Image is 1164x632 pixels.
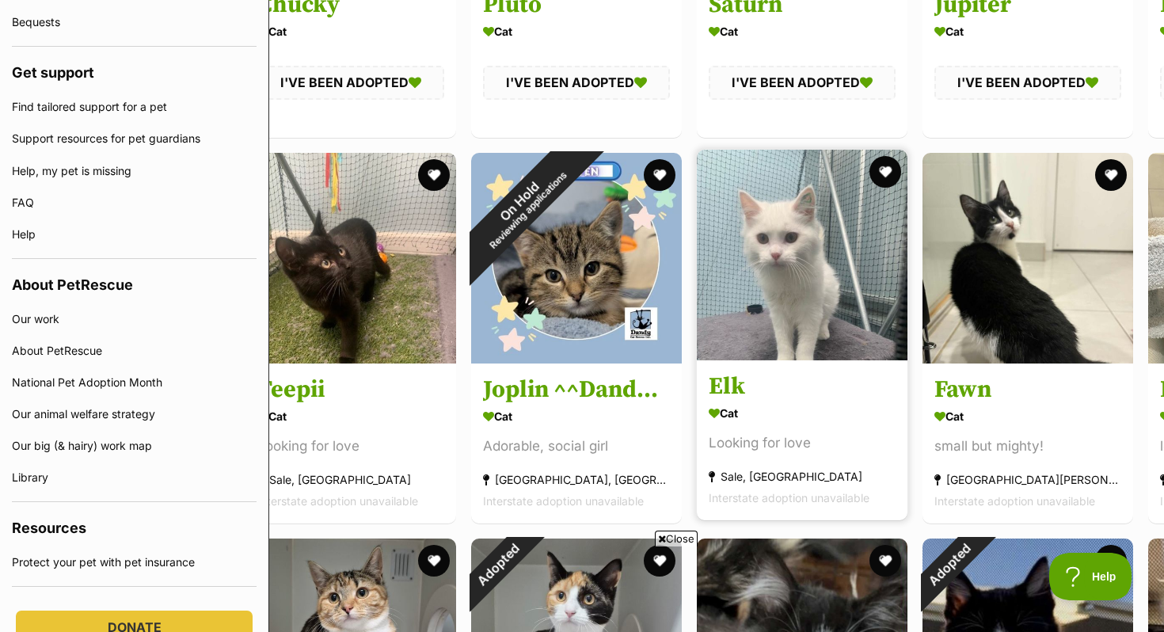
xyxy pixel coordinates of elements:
button: favourite [1095,159,1127,191]
a: Our big (& hairy) work map [12,430,257,462]
div: I'VE BEEN ADOPTED [483,66,670,99]
a: Teepii Cat Looking for love Sale, [GEOGRAPHIC_DATA] Interstate adoption unavailable favourite [245,363,456,523]
iframe: Help Scout Beacon - Open [1049,553,1132,600]
div: Cat [709,402,896,425]
button: favourite [1095,545,1127,577]
h4: Get support [12,47,257,91]
div: Cat [257,20,444,43]
a: Library [12,462,257,493]
a: Our animal welfare strategy [12,398,257,430]
span: Interstate adoption unavailable [257,494,418,508]
div: Sale, [GEOGRAPHIC_DATA] [257,469,444,490]
a: Help, my pet is missing [12,155,257,187]
iframe: Advertisement [294,553,870,624]
img: Joplin ^^Dandy Cat Rescue^^ [471,153,682,364]
span: Reviewing applications [488,169,569,251]
a: On HoldReviewing applications [471,351,682,367]
img: Fawn [922,153,1133,364]
button: favourite [869,156,901,188]
h3: Joplin ^^Dandy Cat Rescue^^ [483,375,670,405]
span: Interstate adoption unavailable [709,491,869,504]
a: FAQ [12,187,257,219]
a: National Pet Adoption Month [12,367,257,398]
div: Sale, [GEOGRAPHIC_DATA] [709,466,896,487]
h3: Elk [709,371,896,402]
span: Close [655,531,698,546]
div: Cat [483,20,670,43]
h4: Resources [12,502,257,546]
div: Cat [934,405,1121,428]
div: I'VE BEEN ADOPTED [709,66,896,99]
div: Looking for love [257,436,444,457]
h4: About PetRescue [12,259,257,303]
a: Protect your pet with pet insurance [12,546,257,578]
a: Find tailored support for a pet [12,91,257,123]
div: [GEOGRAPHIC_DATA], [GEOGRAPHIC_DATA] [483,469,670,490]
img: Teepii [245,153,456,364]
a: Help [12,219,257,250]
div: On Hold [436,117,611,292]
div: Adorable, social girl [483,436,670,457]
h3: Fawn [934,375,1121,405]
div: [GEOGRAPHIC_DATA][PERSON_NAME][GEOGRAPHIC_DATA] [934,469,1121,490]
img: Elk [697,150,907,360]
span: Interstate adoption unavailable [934,494,1095,508]
a: Bequests [12,6,257,38]
button: favourite [418,159,450,191]
div: I'VE BEEN ADOPTED [257,66,444,99]
div: Looking for love [709,432,896,454]
a: Support resources for pet guardians [12,123,257,154]
div: small but mighty! [934,436,1121,457]
a: Our work [12,303,257,335]
div: I'VE BEEN ADOPTED [934,66,1121,99]
button: favourite [869,545,901,577]
div: Cat [934,20,1121,43]
a: About PetRescue [12,335,257,367]
a: Fawn Cat small but mighty! [GEOGRAPHIC_DATA][PERSON_NAME][GEOGRAPHIC_DATA] Interstate adoption un... [922,363,1133,523]
a: Joplin ^^Dandy Cat Rescue^^ Cat Adorable, social girl [GEOGRAPHIC_DATA], [GEOGRAPHIC_DATA] Inters... [471,363,682,523]
div: Adopted [902,518,996,612]
button: favourite [644,159,675,191]
span: Interstate adoption unavailable [483,494,644,508]
div: Cat [483,405,670,428]
a: Elk Cat Looking for love Sale, [GEOGRAPHIC_DATA] Interstate adoption unavailable favourite [697,360,907,520]
div: Cat [257,405,444,428]
h3: Teepii [257,375,444,405]
div: Cat [709,20,896,43]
